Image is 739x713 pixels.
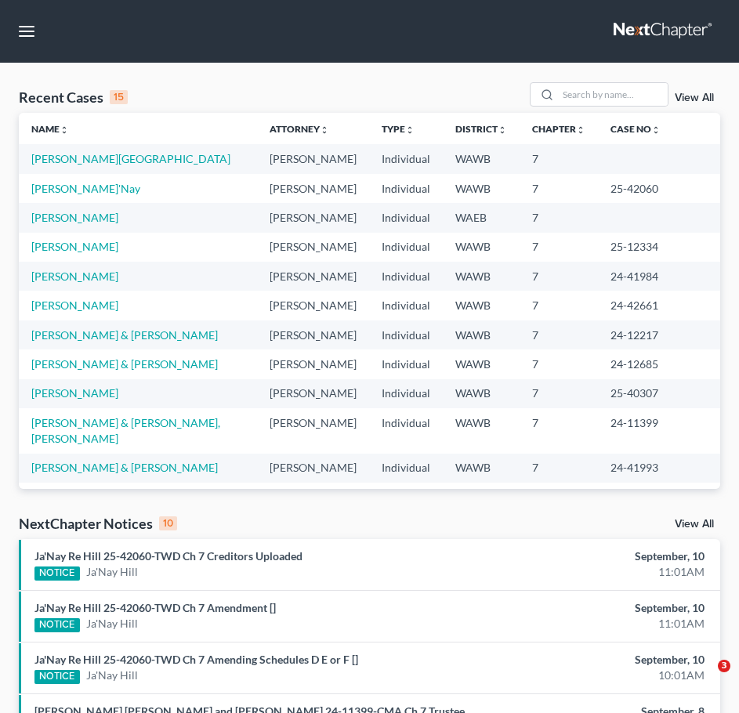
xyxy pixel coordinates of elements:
[34,601,276,614] a: Ja'Nay Re Hill 25-42060-TWD Ch 7 Amendment []
[498,125,507,135] i: unfold_more
[110,90,128,104] div: 15
[443,174,520,203] td: WAWB
[86,564,138,580] a: Ja'Nay Hill
[598,174,720,203] td: 25-42060
[86,616,138,632] a: Ja'Nay Hill
[598,483,720,512] td: [PHONE_NUMBER]
[31,328,218,342] a: [PERSON_NAME] & [PERSON_NAME]
[369,174,443,203] td: Individual
[257,144,369,173] td: [PERSON_NAME]
[598,291,720,320] td: 24-42661
[257,320,369,349] td: [PERSON_NAME]
[31,461,218,474] a: [PERSON_NAME] & [PERSON_NAME]
[520,144,598,173] td: 7
[520,454,598,483] td: 7
[369,262,443,291] td: Individual
[718,660,730,672] span: 3
[598,349,720,378] td: 24-12685
[60,125,69,135] i: unfold_more
[257,203,369,232] td: [PERSON_NAME]
[443,144,520,173] td: WAWB
[520,262,598,291] td: 7
[257,379,369,408] td: [PERSON_NAME]
[257,262,369,291] td: [PERSON_NAME]
[86,668,138,683] a: Ja'Nay Hill
[369,408,443,453] td: Individual
[34,566,80,581] div: NOTICE
[491,548,705,564] div: September, 10
[257,408,369,453] td: [PERSON_NAME]
[675,519,714,530] a: View All
[443,408,520,453] td: WAWB
[369,320,443,349] td: Individual
[257,454,369,483] td: [PERSON_NAME]
[405,125,415,135] i: unfold_more
[610,123,661,135] a: Case Nounfold_more
[257,349,369,378] td: [PERSON_NAME]
[31,152,230,165] a: [PERSON_NAME][GEOGRAPHIC_DATA]
[520,174,598,203] td: 7
[443,454,520,483] td: WAWB
[675,92,714,103] a: View All
[443,379,520,408] td: WAWB
[31,299,118,312] a: [PERSON_NAME]
[31,240,118,253] a: [PERSON_NAME]
[558,83,668,106] input: Search by name...
[520,320,598,349] td: 7
[34,618,80,632] div: NOTICE
[491,652,705,668] div: September, 10
[598,408,720,453] td: 24-11399
[491,616,705,632] div: 11:01AM
[443,349,520,378] td: WAWB
[369,203,443,232] td: Individual
[34,670,80,684] div: NOTICE
[532,123,585,135] a: Chapterunfold_more
[257,291,369,320] td: [PERSON_NAME]
[270,123,329,135] a: Attorneyunfold_more
[34,653,358,666] a: Ja'Nay Re Hill 25-42060-TWD Ch 7 Amending Schedules D E or F []
[369,291,443,320] td: Individual
[520,291,598,320] td: 7
[686,660,723,697] iframe: Intercom live chat
[19,514,177,533] div: NextChapter Notices
[455,123,507,135] a: Districtunfold_more
[31,123,69,135] a: Nameunfold_more
[320,125,329,135] i: unfold_more
[598,379,720,408] td: 25-40307
[443,233,520,262] td: WAWB
[598,320,720,349] td: 24-12217
[159,516,177,530] div: 10
[257,233,369,262] td: [PERSON_NAME]
[31,211,118,224] a: [PERSON_NAME]
[520,408,598,453] td: 7
[19,88,128,107] div: Recent Cases
[443,291,520,320] td: WAWB
[520,379,598,408] td: 7
[576,125,585,135] i: unfold_more
[443,483,520,512] td: WAEB
[520,349,598,378] td: 7
[369,454,443,483] td: Individual
[369,144,443,173] td: Individual
[598,233,720,262] td: 25-12334
[491,668,705,683] div: 10:01AM
[443,320,520,349] td: WAWB
[257,483,369,512] td: [PERSON_NAME]
[443,262,520,291] td: WAWB
[31,416,220,445] a: [PERSON_NAME] & [PERSON_NAME], [PERSON_NAME]
[369,379,443,408] td: Individual
[520,203,598,232] td: 7
[369,483,443,512] td: Individual
[443,203,520,232] td: WAEB
[257,174,369,203] td: [PERSON_NAME]
[491,564,705,580] div: 11:01AM
[31,182,140,195] a: [PERSON_NAME]'Nay
[491,600,705,616] div: September, 10
[598,262,720,291] td: 24-41984
[34,549,302,563] a: Ja'Nay Re Hill 25-42060-TWD Ch 7 Creditors Uploaded
[520,233,598,262] td: 7
[31,270,118,283] a: [PERSON_NAME]
[31,386,118,400] a: [PERSON_NAME]
[598,454,720,483] td: 24-41993
[382,123,415,135] a: Typeunfold_more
